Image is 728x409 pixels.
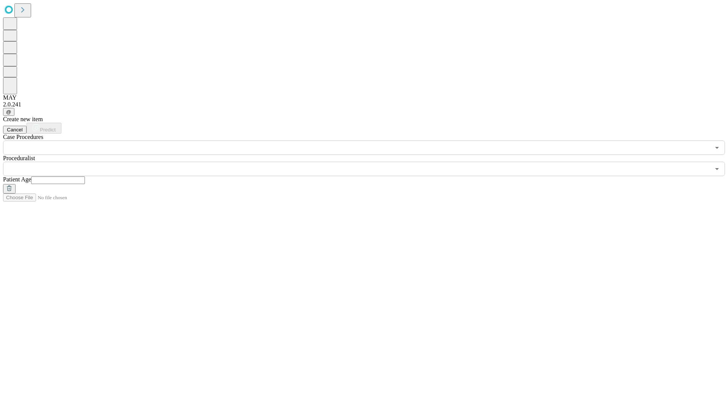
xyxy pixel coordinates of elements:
[3,176,31,183] span: Patient Age
[3,94,725,101] div: MAY
[3,116,43,122] span: Create new item
[712,142,722,153] button: Open
[3,134,43,140] span: Scheduled Procedure
[7,127,23,133] span: Cancel
[6,109,11,115] span: @
[27,123,61,134] button: Predict
[712,164,722,174] button: Open
[3,108,14,116] button: @
[40,127,55,133] span: Predict
[3,155,35,161] span: Proceduralist
[3,126,27,134] button: Cancel
[3,101,725,108] div: 2.0.241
